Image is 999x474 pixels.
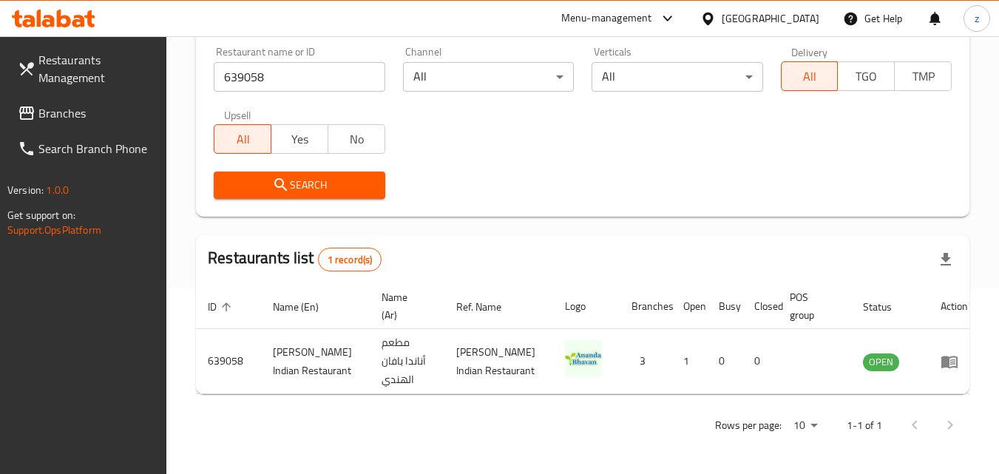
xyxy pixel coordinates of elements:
th: Branches [620,284,671,329]
span: Name (Ar) [382,288,427,324]
img: Ananda Bhavan Indian Restaurant [565,340,602,377]
span: All [788,66,833,87]
label: Upsell [224,109,251,120]
span: 1.0.0 [46,180,69,200]
button: TMP [894,61,952,91]
span: Branches [38,104,155,122]
span: Version: [7,180,44,200]
div: Total records count [318,248,382,271]
span: ID [208,298,236,316]
td: 3 [620,329,671,394]
table: enhanced table [196,284,980,394]
span: Search Branch Phone [38,140,155,158]
button: All [781,61,839,91]
div: All [403,62,574,92]
td: [PERSON_NAME] Indian Restaurant [261,329,370,394]
span: All [220,129,265,150]
button: Search [214,172,385,199]
p: 1-1 of 1 [847,416,882,435]
div: Export file [928,242,964,277]
span: 1 record(s) [319,253,382,267]
th: Busy [707,284,742,329]
div: Menu [941,353,968,370]
span: Get support on: [7,206,75,225]
button: All [214,124,271,154]
button: No [328,124,385,154]
span: TMP [901,66,946,87]
div: Menu-management [561,10,652,27]
div: [GEOGRAPHIC_DATA] [722,10,819,27]
span: Restaurants Management [38,51,155,87]
th: Logo [553,284,620,329]
td: 639058 [196,329,261,394]
a: Support.OpsPlatform [7,220,101,240]
span: TGO [844,66,889,87]
span: z [975,10,979,27]
th: Closed [742,284,778,329]
td: مطعم أناندا بافان الهندي [370,329,444,394]
input: Search for restaurant name or ID.. [214,62,385,92]
a: Search Branch Phone [6,131,167,166]
div: OPEN [863,353,899,371]
span: Search [226,176,373,194]
span: Name (En) [273,298,338,316]
h2: Restaurants list [208,247,382,271]
span: Ref. Name [456,298,521,316]
span: OPEN [863,353,899,370]
span: Yes [277,129,322,150]
th: Open [671,284,707,329]
span: POS group [790,288,833,324]
label: Delivery [791,47,828,57]
div: All [592,62,762,92]
span: No [334,129,379,150]
th: Action [929,284,980,329]
p: Rows per page: [715,416,782,435]
td: 0 [707,329,742,394]
button: Yes [271,124,328,154]
td: 1 [671,329,707,394]
td: [PERSON_NAME] Indian Restaurant [444,329,553,394]
span: Status [863,298,911,316]
a: Restaurants Management [6,42,167,95]
td: 0 [742,329,778,394]
a: Branches [6,95,167,131]
div: Rows per page: [788,415,823,437]
button: TGO [837,61,895,91]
